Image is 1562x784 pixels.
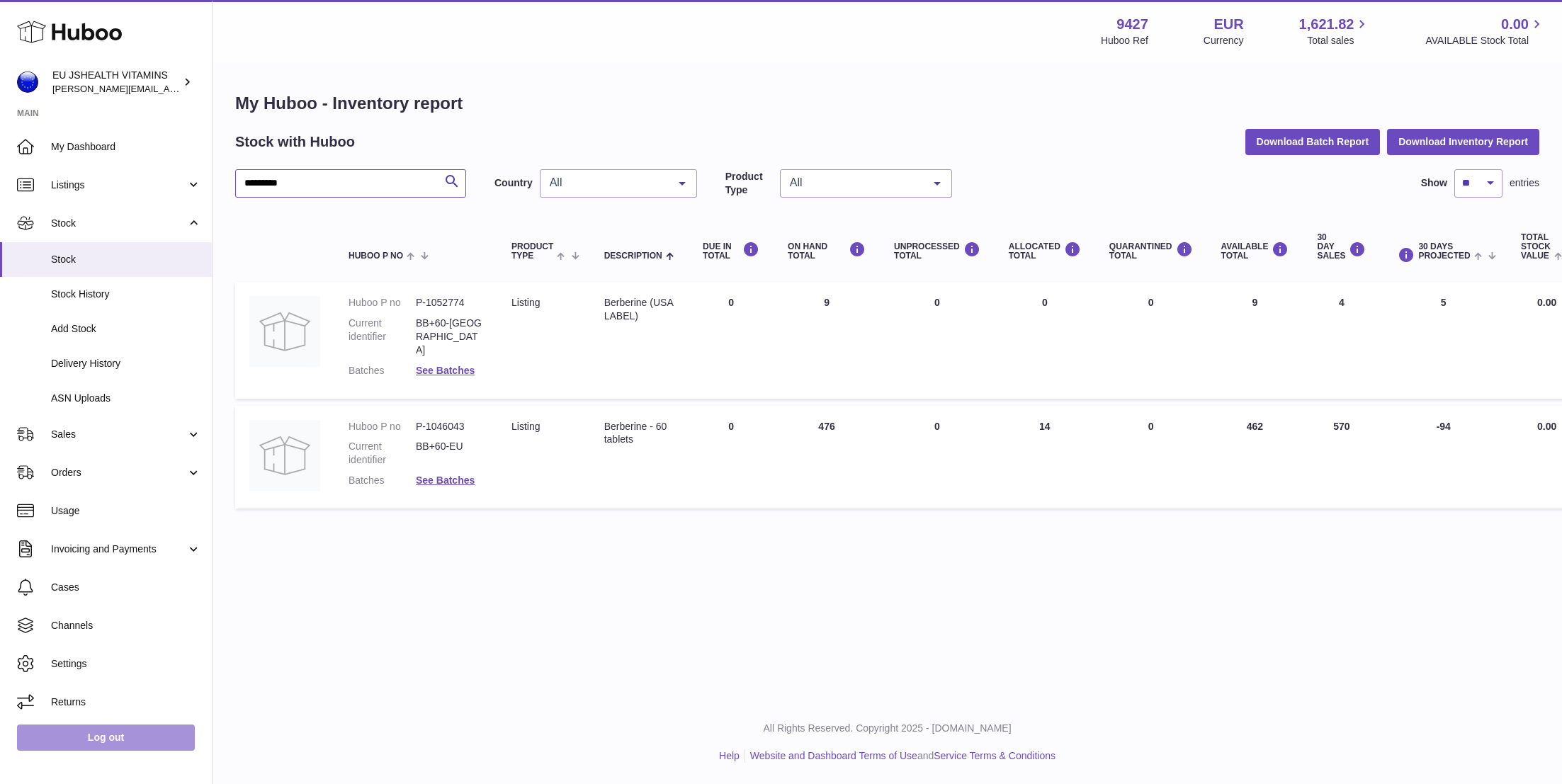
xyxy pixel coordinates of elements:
[249,420,320,491] img: product image
[511,242,553,261] span: Product Type
[604,251,662,261] span: Description
[51,542,186,556] span: Invoicing and Payments
[416,296,483,309] dd: P-1052774
[249,296,320,367] img: product image
[349,296,416,309] dt: Huboo P no
[349,474,416,487] dt: Batches
[51,695,201,709] span: Returns
[51,581,201,594] span: Cases
[1204,34,1244,47] div: Currency
[750,750,917,761] a: Website and Dashboard Terms of Use
[51,504,201,518] span: Usage
[1245,129,1381,154] button: Download Batch Report
[1510,176,1539,190] span: entries
[51,657,201,671] span: Settings
[1221,242,1289,261] div: AVAILABLE Total
[786,176,923,190] span: All
[235,132,355,152] h2: Stock with Huboo
[17,72,38,93] img: laura@jessicasepel.com
[349,420,416,433] dt: Huboo P no
[1425,15,1545,47] a: 0.00 AVAILABLE Stock Total
[1307,34,1370,47] span: Total sales
[1207,406,1303,509] td: 462
[689,282,774,398] td: 0
[1101,34,1148,47] div: Huboo Ref
[1387,129,1539,154] button: Download Inventory Report
[1303,406,1380,509] td: 570
[349,440,416,467] dt: Current identifier
[880,282,995,398] td: 0
[745,749,1056,763] li: and
[52,69,180,96] div: EU JSHEALTH VITAMINS
[1537,297,1556,308] span: 0.00
[51,466,186,479] span: Orders
[719,750,740,761] a: Help
[416,440,483,467] dd: BB+60-EU
[934,750,1056,761] a: Service Terms & Conditions
[52,83,284,94] span: [PERSON_NAME][EMAIL_ADDRESS][DOMAIN_NAME]
[416,420,483,433] dd: P-1046043
[51,217,186,230] span: Stock
[880,406,995,509] td: 0
[17,725,195,750] a: Log out
[416,365,475,376] a: See Batches
[51,392,201,405] span: ASN Uploads
[224,722,1551,735] p: All Rights Reserved. Copyright 2025 - [DOMAIN_NAME]
[689,406,774,509] td: 0
[349,317,416,357] dt: Current identifier
[1421,176,1447,190] label: Show
[788,242,866,261] div: ON HAND Total
[774,406,880,509] td: 476
[725,170,773,197] label: Product Type
[1501,15,1529,34] span: 0.00
[1537,421,1556,432] span: 0.00
[349,364,416,377] dt: Batches
[894,242,980,261] div: UNPROCESSED Total
[1207,282,1303,398] td: 9
[51,428,186,441] span: Sales
[1213,15,1243,34] strong: EUR
[604,296,674,323] div: Berberine (USA LABEL)
[1418,242,1470,261] span: 30 DAYS PROJECTED
[1317,233,1366,261] div: 30 DAY SALES
[494,176,533,190] label: Country
[604,420,674,447] div: Berberine - 60 tablets
[51,357,201,370] span: Delivery History
[416,317,483,357] dd: BB+60-[GEOGRAPHIC_DATA]
[1425,34,1545,47] span: AVAILABLE Stock Total
[1299,15,1371,47] a: 1,621.82 Total sales
[51,619,201,632] span: Channels
[995,406,1095,509] td: 14
[1380,406,1507,509] td: -94
[1303,282,1380,398] td: 4
[703,242,759,261] div: DUE IN TOTAL
[51,322,201,336] span: Add Stock
[1148,297,1154,308] span: 0
[51,140,201,154] span: My Dashboard
[546,176,668,190] span: All
[511,297,540,308] span: listing
[1009,242,1081,261] div: ALLOCATED Total
[1109,242,1193,261] div: QUARANTINED Total
[1380,282,1507,398] td: 5
[349,251,403,261] span: Huboo P no
[235,92,1539,115] h1: My Huboo - Inventory report
[51,178,186,192] span: Listings
[51,288,201,301] span: Stock History
[1116,15,1148,34] strong: 9427
[511,421,540,432] span: listing
[51,253,201,266] span: Stock
[1148,421,1154,432] span: 0
[416,475,475,486] a: See Batches
[774,282,880,398] td: 9
[1299,15,1354,34] span: 1,621.82
[1521,233,1551,261] span: Total stock value
[995,282,1095,398] td: 0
